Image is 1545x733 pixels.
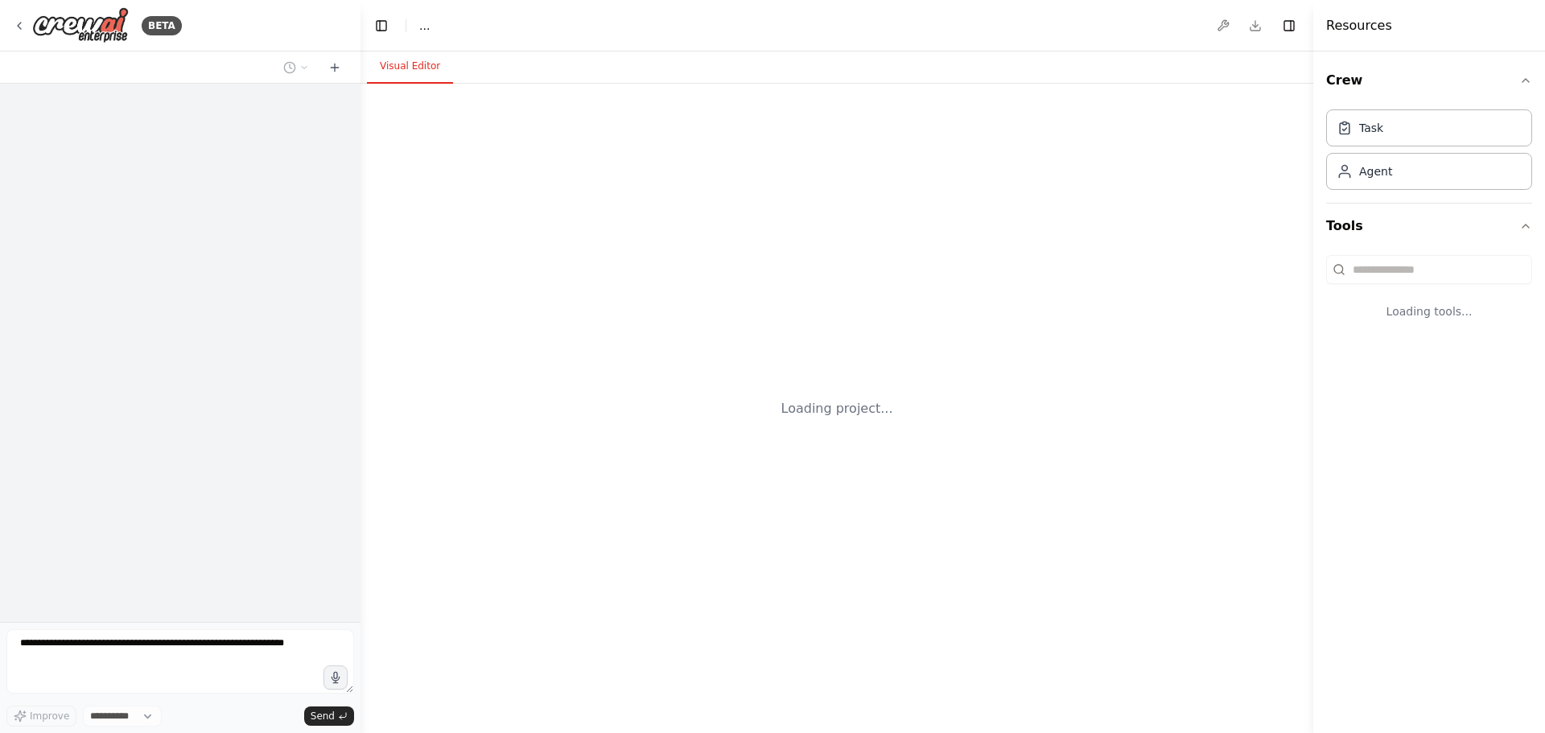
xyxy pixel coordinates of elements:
[419,18,430,34] nav: breadcrumb
[1278,14,1300,37] button: Hide right sidebar
[311,710,335,723] span: Send
[370,14,393,37] button: Hide left sidebar
[1359,163,1392,179] div: Agent
[323,665,348,690] button: Click to speak your automation idea
[304,706,354,726] button: Send
[6,706,76,727] button: Improve
[1326,58,1532,103] button: Crew
[419,18,430,34] span: ...
[142,16,182,35] div: BETA
[1326,16,1392,35] h4: Resources
[32,7,129,43] img: Logo
[1359,120,1383,136] div: Task
[781,399,893,418] div: Loading project...
[1326,103,1532,203] div: Crew
[1326,249,1532,345] div: Tools
[367,50,453,84] button: Visual Editor
[30,710,69,723] span: Improve
[1326,290,1532,332] div: Loading tools...
[322,58,348,77] button: Start a new chat
[1326,204,1532,249] button: Tools
[277,58,315,77] button: Switch to previous chat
